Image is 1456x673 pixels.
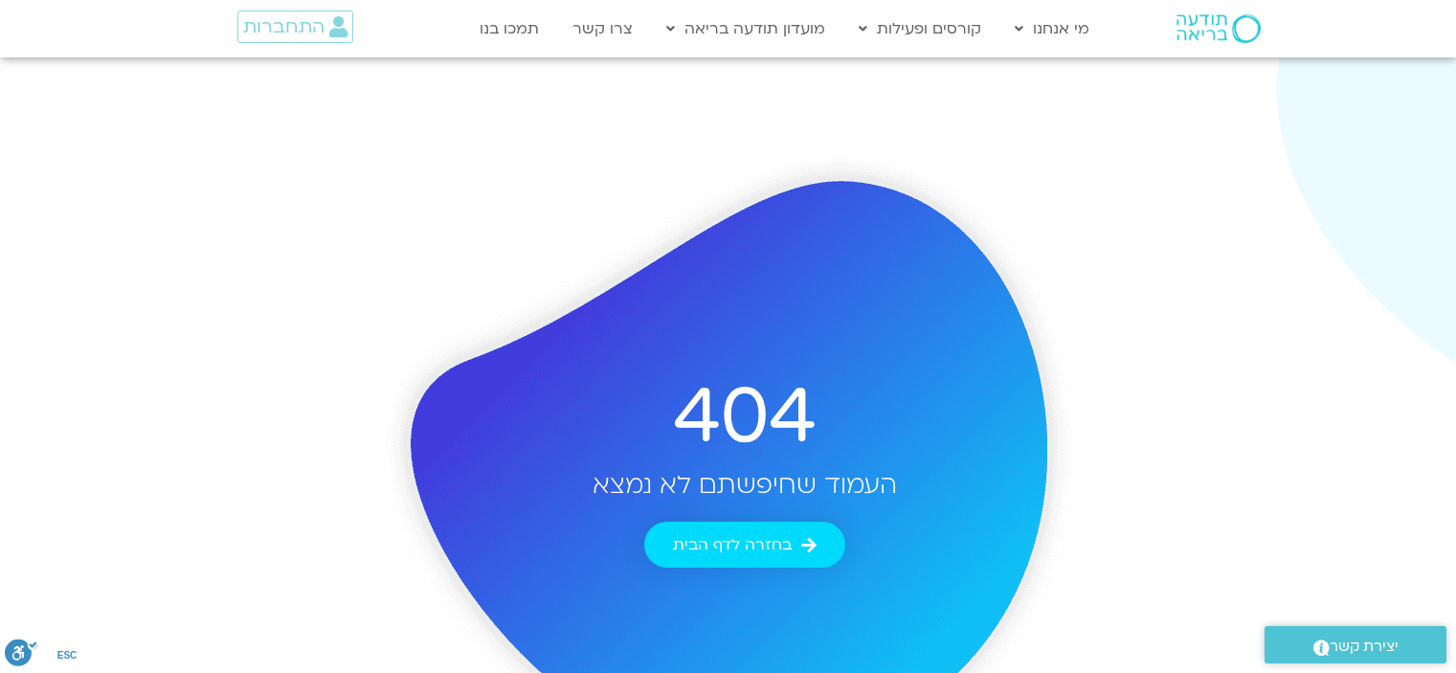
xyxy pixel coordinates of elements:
[563,11,642,47] a: צרו קשר
[644,522,845,568] a: בחזרה לדף הבית
[673,536,792,553] span: בחזרה לדף הבית
[470,11,549,47] a: תמכו בנו
[657,11,835,47] a: מועדון תודעה בריאה
[237,11,353,43] a: התחברות
[849,11,991,47] a: קורסים ופעילות
[1330,634,1399,660] span: יצירת קשר
[1265,626,1446,663] a: יצירת קשר
[243,16,325,37] span: התחברות
[1176,14,1261,43] img: תודעה בריאה
[580,468,910,503] h2: העמוד שחיפשתם לא נמצא
[1005,11,1099,47] a: מי אנחנו
[580,371,910,463] h2: 404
